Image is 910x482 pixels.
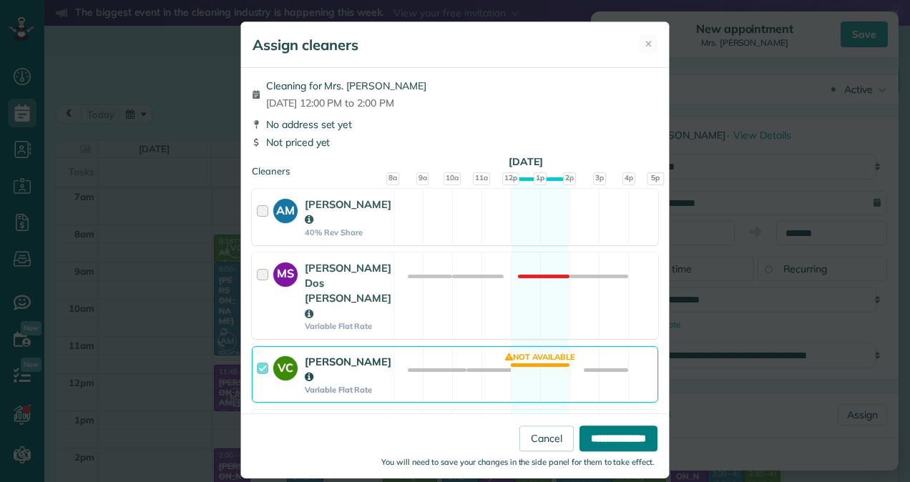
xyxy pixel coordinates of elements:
[252,164,658,169] div: Cleaners
[273,356,298,376] strong: VC
[273,262,298,282] strong: MS
[266,96,426,110] span: [DATE] 12:00 PM to 2:00 PM
[273,199,298,219] strong: AM
[266,79,426,93] span: Cleaning for Mrs. [PERSON_NAME]
[305,227,391,237] strong: 40% Rev Share
[305,355,391,383] strong: [PERSON_NAME]
[645,37,652,51] span: ✕
[305,385,391,395] strong: Variable Flat Rate
[252,135,658,149] div: Not priced yet
[305,261,391,320] strong: [PERSON_NAME] Dos [PERSON_NAME]
[305,321,391,331] strong: Variable Flat Rate
[253,35,358,55] h5: Assign cleaners
[305,197,391,226] strong: [PERSON_NAME]
[381,457,655,467] small: You will need to save your changes in the side panel for them to take effect.
[519,426,574,451] a: Cancel
[252,117,658,132] div: No address set yet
